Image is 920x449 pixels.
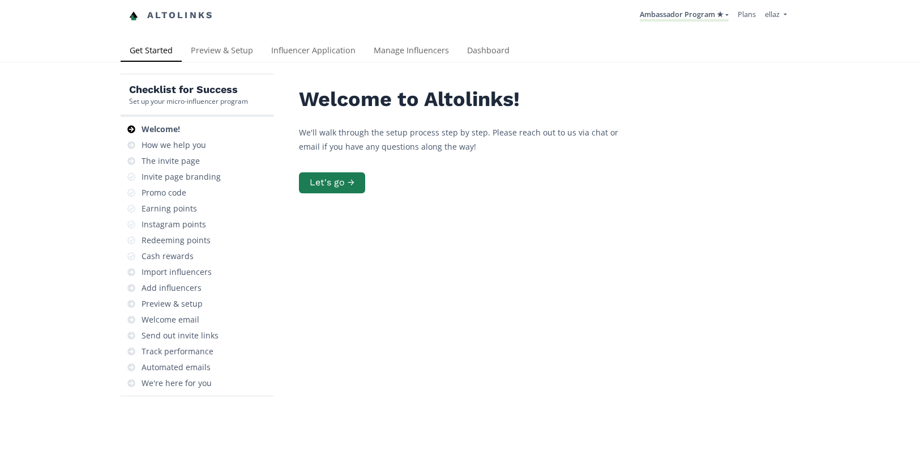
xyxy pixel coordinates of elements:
div: Send out invite links [142,330,219,341]
div: Invite page branding [142,171,221,183]
a: Influencer Application [262,40,365,63]
div: Add influencers [142,282,202,294]
a: Plans [738,9,756,19]
h5: Checklist for Success [129,83,248,96]
div: We're here for you [142,378,212,389]
div: The invite page [142,155,200,167]
button: Let's go → [299,172,365,193]
div: Import influencers [142,266,212,278]
img: favicon-32x32.png [129,11,138,20]
div: How we help you [142,139,206,151]
div: Earning points [142,203,197,214]
div: Redeeming points [142,235,211,246]
a: Altolinks [129,6,214,25]
a: Manage Influencers [365,40,458,63]
a: Get Started [121,40,182,63]
div: Set up your micro-influencer program [129,96,248,106]
a: Dashboard [458,40,519,63]
span: ellaz [765,9,780,19]
a: Ambassador Program ★ [640,9,729,22]
a: ellaz [765,9,786,22]
a: Preview & Setup [182,40,262,63]
div: Track performance [142,346,213,357]
h2: Welcome to Altolinks! [299,88,639,111]
div: Instagram points [142,219,206,230]
div: Preview & setup [142,298,203,310]
div: Welcome email [142,314,199,325]
div: Automated emails [142,362,211,373]
p: We'll walk through the setup process step by step. Please reach out to us via chat or email if yo... [299,125,639,154]
div: Promo code [142,187,186,198]
div: Cash rewards [142,251,194,262]
div: Welcome! [142,124,180,135]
